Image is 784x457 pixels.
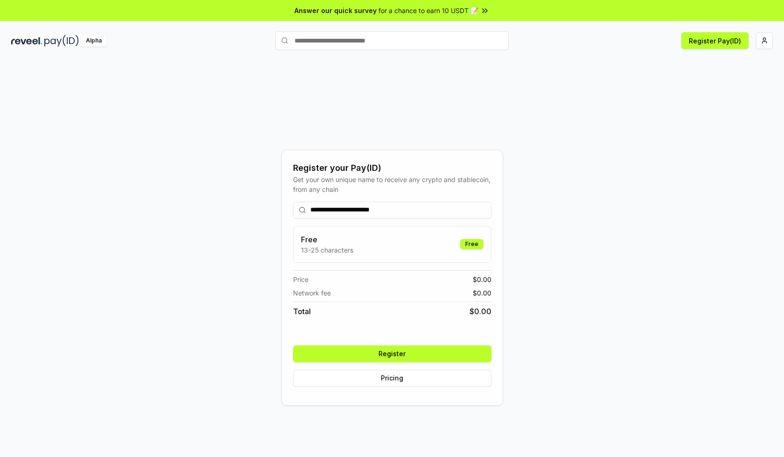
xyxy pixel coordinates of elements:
span: Network fee [293,288,331,298]
h3: Free [301,234,353,245]
div: Get your own unique name to receive any crypto and stablecoin, from any chain [293,175,491,194]
div: Free [460,239,483,249]
button: Register [293,345,491,362]
span: $ 0.00 [473,274,491,284]
span: Answer our quick survey [294,6,377,15]
img: pay_id [44,35,79,47]
span: for a chance to earn 10 USDT 📝 [378,6,478,15]
div: Alpha [81,35,107,47]
button: Register Pay(ID) [681,32,749,49]
img: reveel_dark [11,35,42,47]
button: Pricing [293,370,491,387]
span: $ 0.00 [473,288,491,298]
span: Total [293,306,311,317]
span: $ 0.00 [469,306,491,317]
span: Price [293,274,308,284]
div: Register your Pay(ID) [293,162,491,175]
p: 13-25 characters [301,245,353,255]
